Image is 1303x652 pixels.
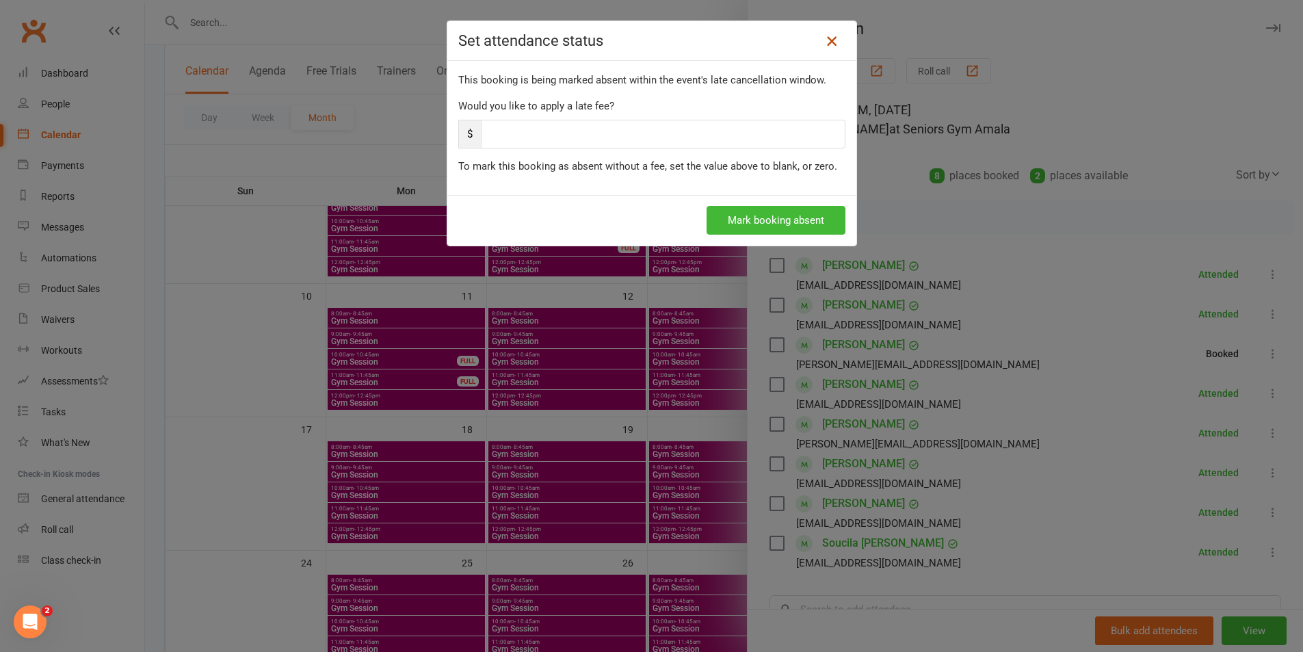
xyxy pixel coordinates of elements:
[458,158,845,174] div: To mark this booking as absent without a fee, set the value above to blank, or zero.
[707,206,845,235] button: Mark booking absent
[821,30,843,52] a: Close
[42,605,53,616] span: 2
[458,72,845,88] div: This booking is being marked absent within the event's late cancellation window.
[458,120,481,148] span: $
[458,98,845,114] div: Would you like to apply a late fee?
[458,32,845,49] h4: Set attendance status
[14,605,47,638] iframe: Intercom live chat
